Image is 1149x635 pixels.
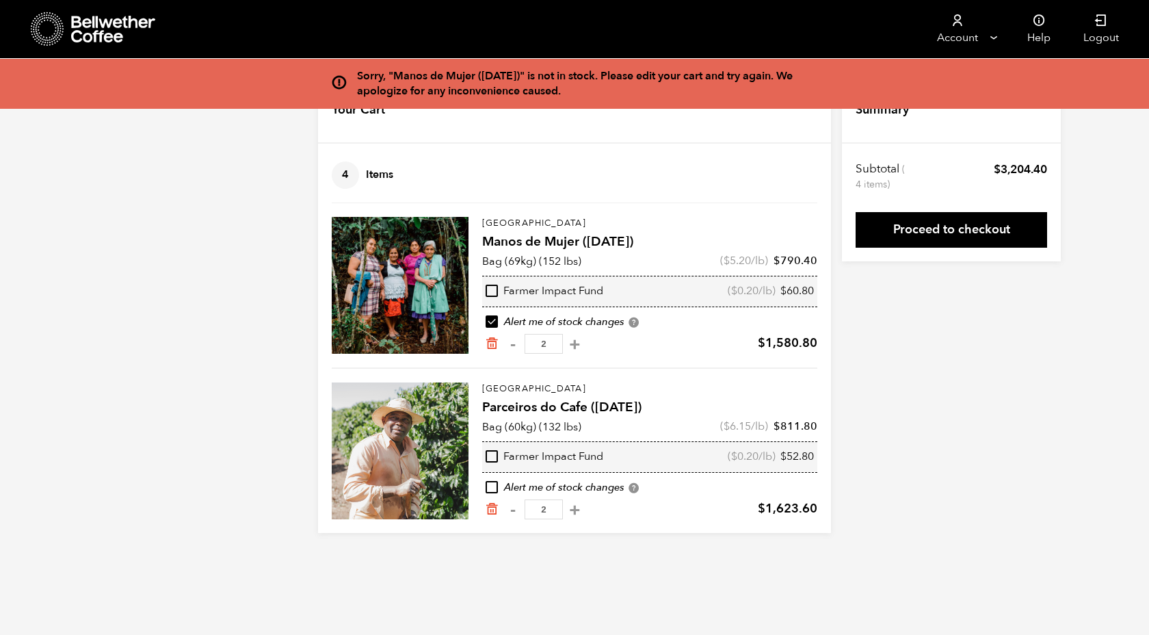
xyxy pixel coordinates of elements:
bdi: 5.20 [724,253,751,268]
bdi: 811.80 [774,419,817,434]
bdi: 52.80 [780,449,814,464]
a: Proceed to checkout [856,212,1047,248]
button: + [566,337,583,351]
span: $ [780,449,787,464]
bdi: 3,204.40 [994,161,1047,177]
h4: Your Cart [332,101,385,119]
div: Farmer Impact Fund [486,450,603,465]
h4: Summary [856,101,909,119]
bdi: 1,623.60 [758,500,817,517]
input: Qty [525,500,563,519]
span: $ [731,283,737,298]
p: [GEOGRAPHIC_DATA] [482,217,817,231]
bdi: 0.20 [731,449,758,464]
h4: Parceiros do Cafe ([DATE]) [482,398,817,417]
p: Bag (60kg) (132 lbs) [482,419,581,435]
span: $ [774,419,780,434]
bdi: 0.20 [731,283,758,298]
bdi: 6.15 [724,419,751,434]
div: Alert me of stock changes [482,315,817,330]
span: $ [774,253,780,268]
h4: Manos de Mujer ([DATE]) [482,233,817,252]
th: Subtotal [856,161,907,192]
button: - [504,503,521,517]
button: - [504,337,521,351]
span: $ [758,500,765,517]
span: ( /lb) [720,253,768,268]
span: ( /lb) [728,284,776,299]
a: Remove from cart [485,502,499,517]
h4: Items [332,161,393,189]
div: Farmer Impact Fund [486,284,603,299]
a: Remove from cart [485,337,499,351]
p: Bag (69kg) (152 lbs) [482,253,581,270]
bdi: 1,580.80 [758,335,817,352]
bdi: 790.40 [774,253,817,268]
span: ( /lb) [728,450,776,465]
button: + [566,503,583,517]
p: [GEOGRAPHIC_DATA] [482,383,817,396]
bdi: 60.80 [780,283,814,298]
input: Qty [525,334,563,354]
span: $ [724,419,730,434]
span: $ [994,161,1001,177]
span: 4 [332,161,359,189]
span: $ [758,335,765,352]
div: Sorry, "Manos de Mujer ([DATE])" is not in stock. Please edit your cart and try again. We apologi... [357,69,831,99]
span: $ [731,449,737,464]
div: Alert me of stock changes [482,480,817,495]
span: ( /lb) [720,419,768,434]
span: $ [780,283,787,298]
span: $ [724,253,730,268]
